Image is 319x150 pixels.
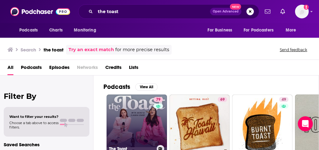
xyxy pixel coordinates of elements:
span: Charts [49,26,63,35]
button: open menu [69,24,104,36]
a: Podcasts [21,62,42,75]
h2: Podcasts [103,83,130,91]
span: Want to filter your results? [9,114,59,119]
a: 49 [279,97,288,102]
button: Show profile menu [295,5,309,18]
div: Search podcasts, credits, & more... [78,4,259,19]
span: 69 [220,97,225,103]
a: PodcastsView All [103,83,158,91]
svg: Add a profile image [304,5,309,10]
a: Show notifications dropdown [262,6,273,17]
a: Episodes [49,62,69,75]
button: Open AdvancedNew [210,8,241,15]
button: open menu [15,24,46,36]
span: Podcasts [19,26,38,35]
div: Open Intercom Messenger [298,116,313,131]
img: Podchaser - Follow, Share and Rate Podcasts [10,6,70,17]
a: Lists [129,62,138,75]
button: View All [135,83,158,91]
img: User Profile [295,5,309,18]
p: Saved Searches [4,142,89,148]
a: All [7,62,13,75]
span: Logged in as lealy [295,5,309,18]
span: New [230,4,241,10]
span: Monitoring [74,26,96,35]
h3: Search [21,47,36,53]
span: More [286,26,296,35]
button: Send feedback [278,47,309,52]
span: For Podcasters [244,26,274,35]
span: for more precise results [115,46,169,53]
button: open menu [240,24,283,36]
a: 69 [218,97,227,102]
span: 79 [156,97,160,103]
span: 49 [282,97,286,103]
span: For Business [207,26,232,35]
span: Networks [77,62,98,75]
h3: the toast [44,47,64,53]
a: Credits [105,62,121,75]
a: 79 [154,97,163,102]
span: Open Advanced [213,10,239,13]
a: Try an exact match [69,46,114,53]
input: Search podcasts, credits, & more... [95,7,210,17]
a: Show notifications dropdown [278,6,288,17]
button: open menu [281,24,304,36]
span: Choose a tab above to access filters. [9,121,59,129]
h2: Filter By [4,92,89,101]
button: open menu [203,24,240,36]
a: Charts [45,24,66,36]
